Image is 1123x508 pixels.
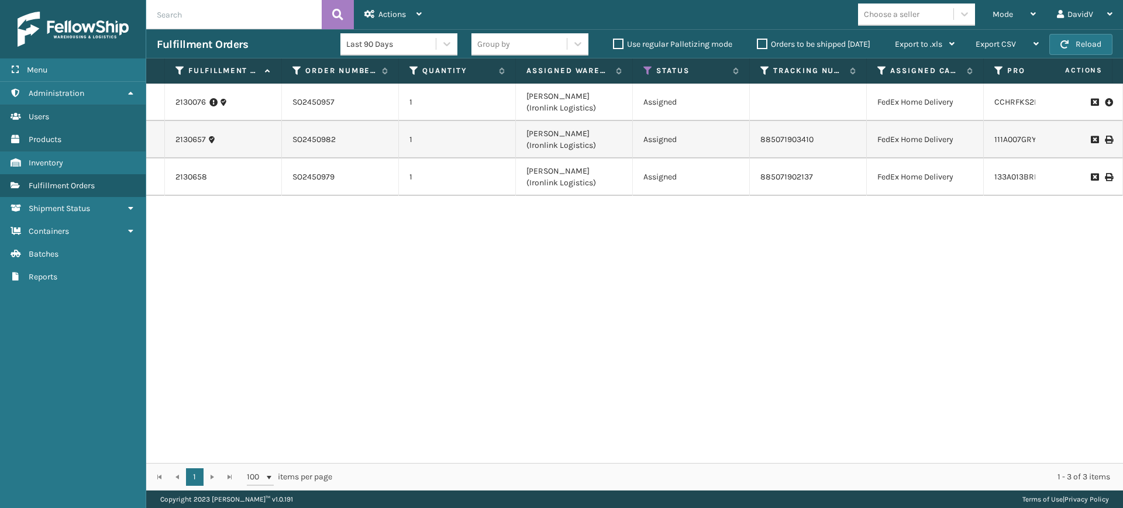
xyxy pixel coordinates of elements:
td: SO2450957 [282,84,399,121]
div: Choose a seller [864,8,919,20]
span: Reports [29,272,57,282]
label: Quantity [422,65,493,76]
td: 1 [399,121,516,158]
i: Print Label [1105,173,1112,181]
span: Mode [993,9,1013,19]
button: Reload [1049,34,1112,55]
label: Tracking Number [773,65,844,76]
td: SO2450979 [282,158,399,196]
a: 2130657 [175,134,206,146]
a: 2130658 [175,171,207,183]
p: Copyright 2023 [PERSON_NAME]™ v 1.0.191 [160,490,293,508]
label: Assigned Warehouse [526,65,610,76]
span: Actions [378,9,406,19]
a: 885071903410 [760,134,814,144]
td: Assigned [633,84,750,121]
td: FedEx Home Delivery [867,84,984,121]
td: [PERSON_NAME] (Ironlink Logistics) [516,158,633,196]
label: Assigned Carrier Service [890,65,961,76]
span: Actions [1028,61,1110,80]
a: 133A013BRN [994,172,1040,182]
a: CCHRFKS2BGEVA [994,97,1059,107]
a: 111A007GRY [994,134,1036,144]
td: FedEx Home Delivery [867,121,984,158]
td: SO2450982 [282,121,399,158]
span: Menu [27,65,47,75]
i: Request to Be Cancelled [1091,136,1098,144]
i: Request to Be Cancelled [1091,98,1098,106]
label: Use regular Palletizing mode [613,39,732,49]
div: | [1022,490,1109,508]
span: Shipment Status [29,203,90,213]
td: [PERSON_NAME] (Ironlink Logistics) [516,121,633,158]
span: Export CSV [976,39,1016,49]
span: Administration [29,88,84,98]
i: Request to Be Cancelled [1091,173,1098,181]
label: Status [656,65,727,76]
span: Batches [29,249,58,259]
a: 885071902137 [760,172,813,182]
td: [PERSON_NAME] (Ironlink Logistics) [516,84,633,121]
span: Export to .xls [895,39,942,49]
td: FedEx Home Delivery [867,158,984,196]
img: logo [18,12,129,47]
span: Inventory [29,158,63,168]
span: Containers [29,226,69,236]
a: Terms of Use [1022,495,1063,503]
label: Fulfillment Order Id [188,65,259,76]
span: Users [29,112,49,122]
a: 1 [186,468,204,486]
div: Last 90 Days [346,38,437,50]
i: Pull Label [1105,96,1112,108]
td: Assigned [633,121,750,158]
span: Fulfillment Orders [29,181,95,191]
td: 1 [399,158,516,196]
label: Orders to be shipped [DATE] [757,39,870,49]
h3: Fulfillment Orders [157,37,248,51]
span: Products [29,134,61,144]
a: 2130076 [175,96,206,108]
div: Group by [477,38,510,50]
label: Product SKU [1007,65,1078,76]
td: Assigned [633,158,750,196]
label: Order Number [305,65,376,76]
i: Print Label [1105,136,1112,144]
span: 100 [247,471,264,483]
a: Privacy Policy [1065,495,1109,503]
span: items per page [247,468,332,486]
td: 1 [399,84,516,121]
div: 1 - 3 of 3 items [349,471,1110,483]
